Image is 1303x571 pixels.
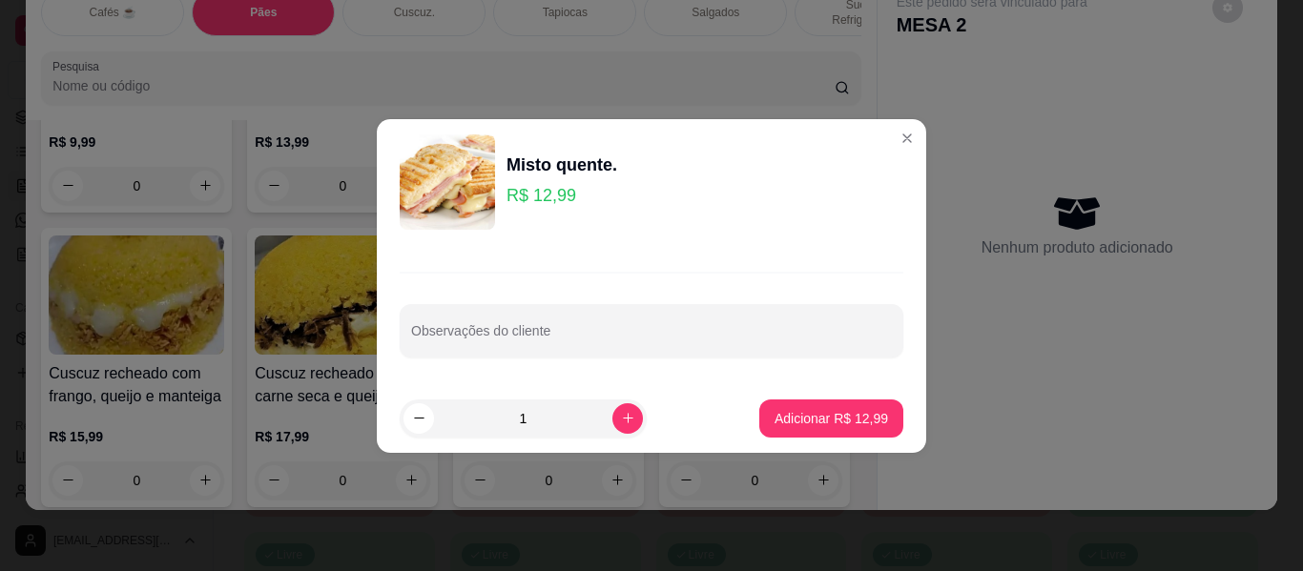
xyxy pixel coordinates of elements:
[612,403,643,434] button: increase-product-quantity
[775,409,888,428] p: Adicionar R$ 12,99
[411,329,892,348] input: Observações do cliente
[400,134,495,230] img: product-image
[403,403,434,434] button: decrease-product-quantity
[507,152,617,178] div: Misto quente.
[759,399,903,438] button: Adicionar R$ 12,99
[507,182,617,209] p: R$ 12,99
[892,123,922,153] button: Close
